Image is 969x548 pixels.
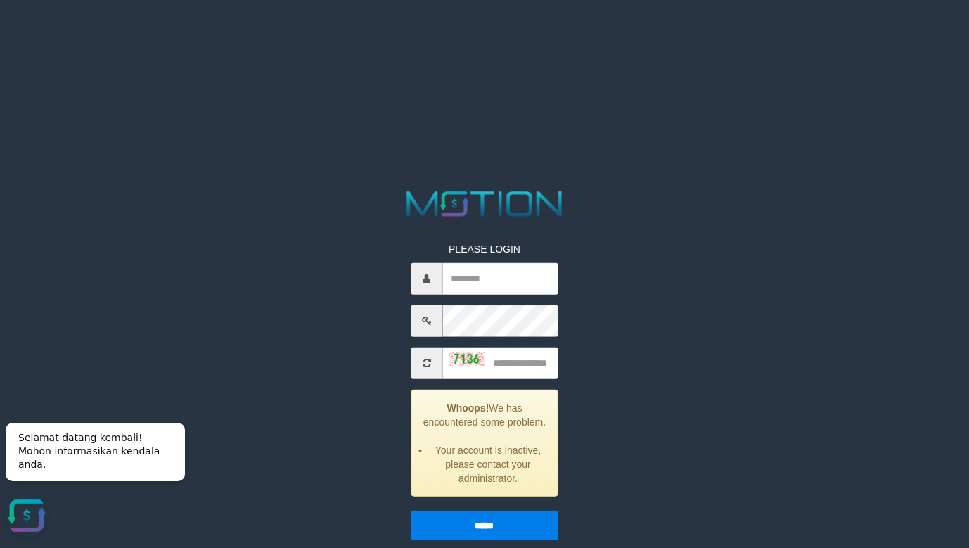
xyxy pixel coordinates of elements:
[429,442,547,485] li: Your account is inactive, please contact your administrator.
[449,352,484,366] img: captcha
[411,389,558,496] div: We has encountered some problem.
[18,22,160,60] span: Selamat datang kembali! Mohon informasikan kendala anda.
[399,187,569,221] img: MOTION_logo.png
[447,402,489,413] strong: Whoops!
[411,241,558,255] p: PLEASE LOGIN
[6,84,48,127] button: Open LiveChat chat widget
